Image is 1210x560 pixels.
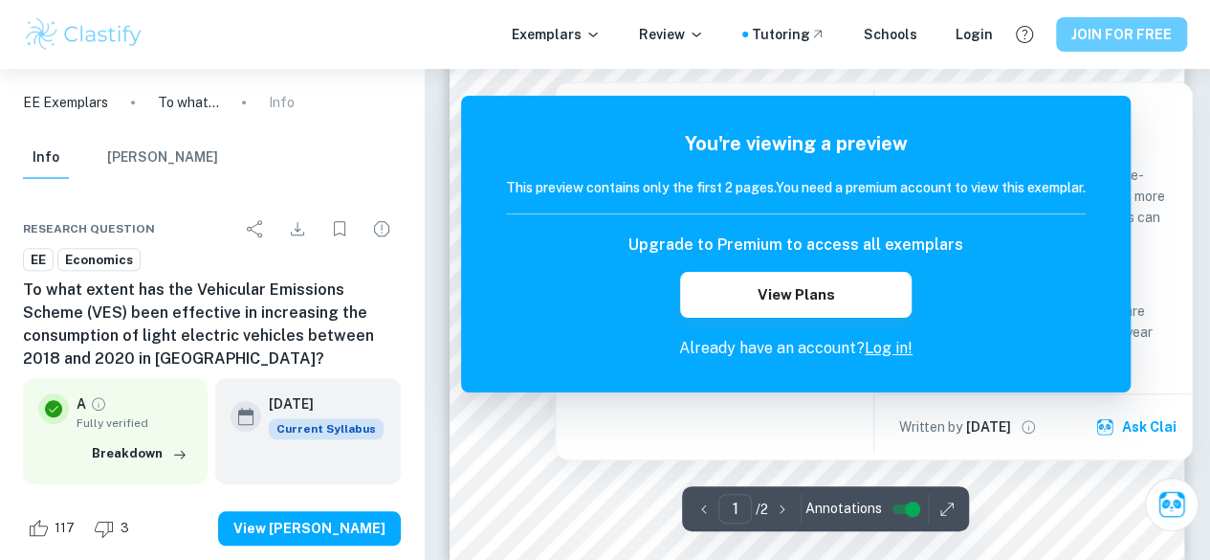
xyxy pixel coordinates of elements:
[512,24,601,45] p: Exemplars
[756,499,768,520] p: / 2
[269,92,295,113] p: Info
[158,92,219,113] p: To what extent has the Vehicular Emissions Scheme (VES) been effective in increasing the consumpt...
[363,210,401,248] div: Report issue
[77,393,86,414] p: A
[506,177,1086,198] h6: This preview contains only the first 2 pages. You need a premium account to view this exemplar.
[107,137,218,179] button: [PERSON_NAME]
[23,513,85,544] div: Like
[23,248,54,272] a: EE
[864,24,917,45] a: Schools
[1008,18,1041,51] button: Help and Feedback
[87,439,192,468] button: Breakdown
[23,220,155,237] span: Research question
[89,513,140,544] div: Dislike
[269,418,384,439] span: Current Syllabus
[23,92,108,113] a: EE Exemplars
[278,210,317,248] div: Download
[236,210,275,248] div: Share
[956,24,993,45] a: Login
[23,15,144,54] img: Clastify logo
[628,234,963,257] h6: Upgrade to Premium to access all exemplars
[1145,478,1199,531] button: Ask Clai
[110,519,140,538] span: 3
[269,393,368,414] h6: [DATE]
[506,337,1086,360] p: Already have an account?
[23,279,401,370] h6: To what extent has the Vehicular Emissions Scheme (VES) been effective in increasing the consumpt...
[966,416,1011,437] h6: [DATE]
[680,272,912,318] button: View Plans
[44,519,85,538] span: 117
[57,248,141,272] a: Economics
[1095,417,1114,437] img: clai.svg
[269,418,384,439] div: This exemplar is based on the current syllabus. Feel free to refer to it for inspiration/ideas wh...
[1056,17,1187,52] button: JOIN FOR FREE
[899,416,962,437] p: Written by
[639,24,704,45] p: Review
[58,251,140,270] span: Economics
[23,137,69,179] button: Info
[1015,414,1042,440] button: View full profile
[320,210,359,248] div: Bookmark
[218,511,401,546] button: View [PERSON_NAME]
[24,251,53,270] span: EE
[506,129,1086,158] h5: You're viewing a preview
[1091,410,1184,444] button: Ask Clai
[90,395,107,413] a: Grade fully verified
[752,24,825,45] a: Tutoring
[865,339,913,357] a: Log in!
[77,414,192,432] span: Fully verified
[805,499,882,519] span: Annotations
